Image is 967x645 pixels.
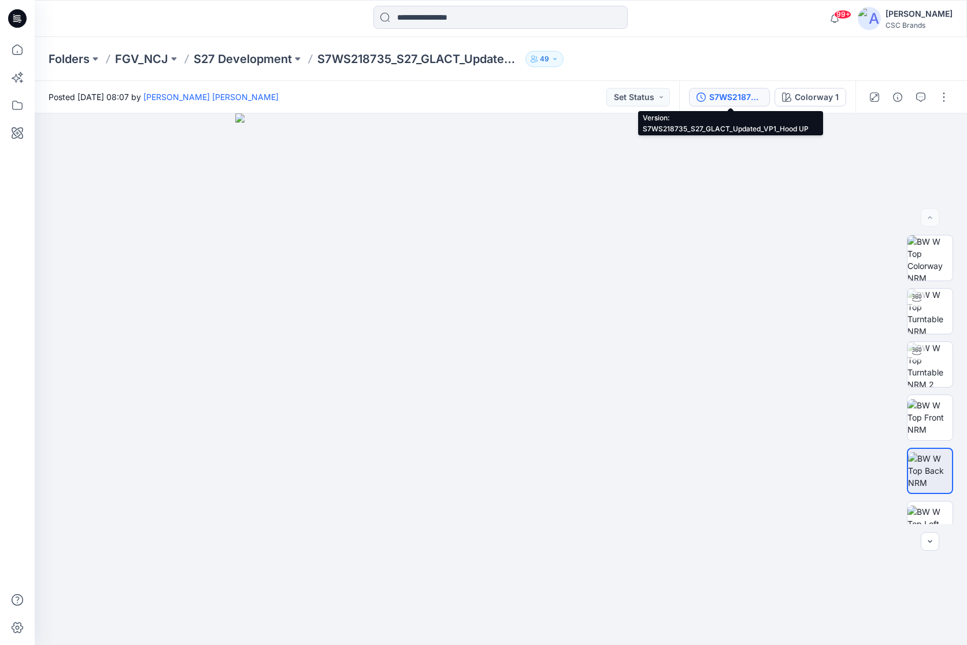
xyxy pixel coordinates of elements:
[886,21,953,30] div: CSC Brands
[858,7,881,30] img: avatar
[907,506,953,542] img: BW W Top Left NRM
[888,88,907,106] button: Details
[689,88,770,106] button: S7WS218735_S27_GLACT_Updated_VP1_Hood UP
[540,53,549,65] p: 49
[907,235,953,281] img: BW W Top Colorway NRM
[908,452,952,489] img: BW W Top Back NRM
[317,51,521,67] p: S7WS218735_S27_GLACT_Updated_VP1_Hood UP
[907,289,953,334] img: BW W Top Turntable NRM
[834,10,851,19] span: 99+
[143,92,279,102] a: [PERSON_NAME] [PERSON_NAME]
[886,7,953,21] div: [PERSON_NAME]
[775,88,846,106] button: Colorway 1
[115,51,168,67] a: FGV_NCJ
[795,91,839,104] div: Colorway 1
[525,51,564,67] button: 49
[709,91,762,104] div: S7WS218735_S27_GLACT_Updated_VP1_Hood UP
[907,342,953,387] img: BW W Top Turntable NRM 2
[235,113,766,645] img: eyJhbGciOiJIUzI1NiIsImtpZCI6IjAiLCJzbHQiOiJzZXMiLCJ0eXAiOiJKV1QifQ.eyJkYXRhIjp7InR5cGUiOiJzdG9yYW...
[49,91,279,103] span: Posted [DATE] 08:07 by
[49,51,90,67] a: Folders
[907,399,953,436] img: BW W Top Front NRM
[194,51,292,67] a: S27 Development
